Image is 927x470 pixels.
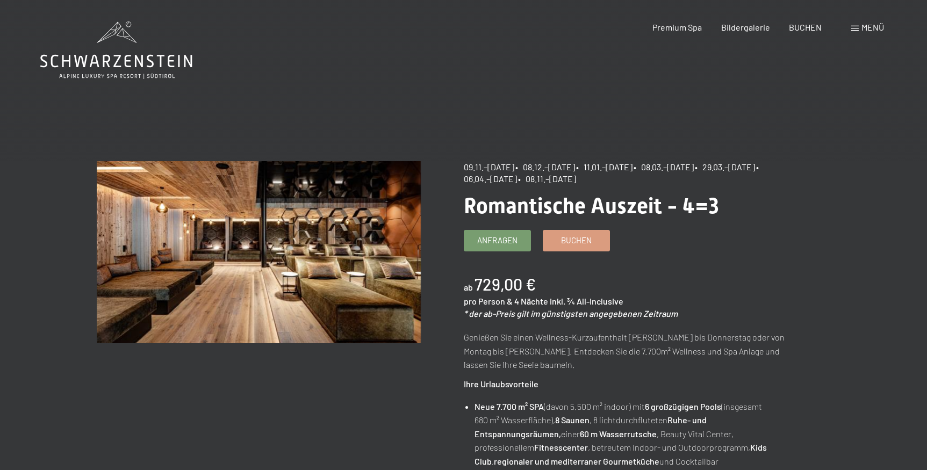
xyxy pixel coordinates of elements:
a: BUCHEN [789,22,822,32]
strong: 60 m Wasserrutsche [580,429,657,439]
span: • 08.12.–[DATE] [515,162,575,172]
a: Premium Spa [652,22,702,32]
strong: regionaler und mediterraner Gourmetküche [494,456,659,466]
span: Buchen [561,235,592,246]
strong: 6 großzügigen Pools [645,401,721,411]
span: Menü [861,22,884,32]
span: • 11.01.–[DATE] [576,162,633,172]
strong: Kids Club [475,442,767,466]
strong: Ruhe- und Entspannungsräumen, [475,415,707,439]
strong: Fitnesscenter [534,442,588,452]
em: * der ab-Preis gilt im günstigsten angegebenen Zeitraum [464,308,678,319]
span: ab [464,282,473,292]
a: Buchen [543,230,609,251]
li: (davon 5.500 m² indoor) mit (insgesamt 680 m² Wasserfläche), , 8 lichtdurchfluteten einer , Beaut... [475,400,787,468]
p: Genießen Sie einen Wellness-Kurzaufenthalt [PERSON_NAME] bis Donnerstag oder von Montag bis [PERS... [464,330,788,372]
span: • 08.03.–[DATE] [634,162,694,172]
span: 4 Nächte [514,296,548,306]
span: inkl. ¾ All-Inclusive [550,296,623,306]
span: Romantische Auszeit - 4=3 [464,193,719,219]
strong: Ihre Urlaubsvorteile [464,379,538,389]
span: • 08.11.–[DATE] [518,173,576,184]
b: 729,00 € [475,274,536,294]
a: Bildergalerie [721,22,770,32]
span: Anfragen [477,235,518,246]
a: Anfragen [464,230,530,251]
span: 09.11.–[DATE] [464,162,514,172]
strong: 8 Saunen [555,415,590,425]
span: pro Person & [464,296,513,306]
span: • 29.03.–[DATE] [695,162,755,172]
img: Romantische Auszeit - 4=3 [97,161,421,343]
strong: Neue 7.700 m² SPA [475,401,544,411]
